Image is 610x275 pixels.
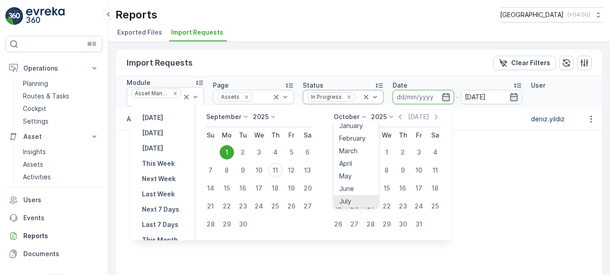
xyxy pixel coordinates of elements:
[396,181,410,195] div: 16
[5,59,102,77] button: Operations
[380,217,394,231] div: 29
[252,181,266,195] div: 17
[371,112,387,121] p: 2025
[203,127,219,143] th: Sunday
[412,181,426,195] div: 17
[23,104,46,113] p: Cockpit
[203,181,218,195] div: 14
[363,217,378,231] div: 28
[213,81,229,90] p: Page
[220,163,234,177] div: 8
[379,127,395,143] th: Wednesday
[339,159,352,168] span: April
[412,217,426,231] div: 31
[380,181,394,195] div: 15
[412,163,426,177] div: 10
[251,127,267,143] th: Wednesday
[252,163,266,177] div: 10
[23,132,84,141] p: Asset
[330,127,346,143] th: Sunday
[393,81,407,90] p: Date
[5,227,102,245] a: Reports
[268,199,283,213] div: 25
[142,129,163,137] p: [DATE]
[252,199,266,213] div: 24
[347,217,362,231] div: 27
[117,28,162,37] span: Exported Files
[236,217,250,231] div: 30
[396,163,410,177] div: 9
[115,8,157,22] p: Reports
[456,92,459,102] p: -
[268,181,283,195] div: 18
[23,147,46,156] p: Insights
[220,217,234,231] div: 29
[138,219,182,230] button: Last 7 Days
[138,143,167,154] button: Tomorrow
[19,90,102,102] a: Routes & Tasks
[220,181,234,195] div: 15
[267,127,283,143] th: Thursday
[235,127,251,143] th: Tuesday
[393,90,454,104] input: dd/mm/yyyy
[411,127,427,143] th: Friday
[301,181,315,195] div: 20
[218,93,241,101] div: Assets
[331,163,345,177] div: 5
[142,174,176,183] p: Next Week
[5,7,23,25] img: logo
[339,121,363,130] span: January
[396,199,410,213] div: 23
[132,89,169,98] div: Asset Management
[331,181,345,195] div: 12
[127,115,204,124] p: Asset Management
[171,28,223,37] span: Import Requests
[396,145,410,160] div: 2
[428,145,442,160] div: 4
[138,189,178,200] button: Last Week
[428,163,442,177] div: 11
[142,190,175,199] p: Last Week
[461,90,522,104] input: dd/mm/yyyy
[283,127,300,143] th: Friday
[19,102,102,115] a: Cockpit
[301,199,315,213] div: 27
[127,78,150,87] p: Module
[396,217,410,231] div: 30
[380,199,394,213] div: 22
[339,197,351,206] span: July
[23,213,99,222] p: Events
[23,249,99,258] p: Documents
[253,112,269,121] p: 2025
[236,145,250,160] div: 2
[284,163,299,177] div: 12
[26,7,65,25] img: logo_light-DOdMpM7g.png
[142,144,163,153] p: [DATE]
[5,245,102,263] a: Documents
[23,231,99,240] p: Reports
[236,199,250,213] div: 23
[138,112,167,123] button: Yesterday
[142,235,178,244] p: This Month
[427,127,443,143] th: Saturday
[331,199,345,213] div: 19
[303,81,323,90] p: Status
[412,199,426,213] div: 24
[23,117,49,126] p: Settings
[236,163,250,177] div: 9
[203,199,218,213] div: 21
[339,172,352,181] span: May
[23,64,84,73] p: Operations
[334,112,359,121] p: October
[142,205,179,214] p: Next 7 Days
[19,77,102,90] a: Planning
[301,145,315,160] div: 6
[344,93,354,100] div: Remove In Progress
[5,128,102,146] button: Asset
[500,7,603,22] button: [GEOGRAPHIC_DATA](+04:00)
[268,145,283,160] div: 4
[428,199,442,213] div: 25
[252,145,266,160] div: 3
[19,115,102,128] a: Settings
[203,163,218,177] div: 7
